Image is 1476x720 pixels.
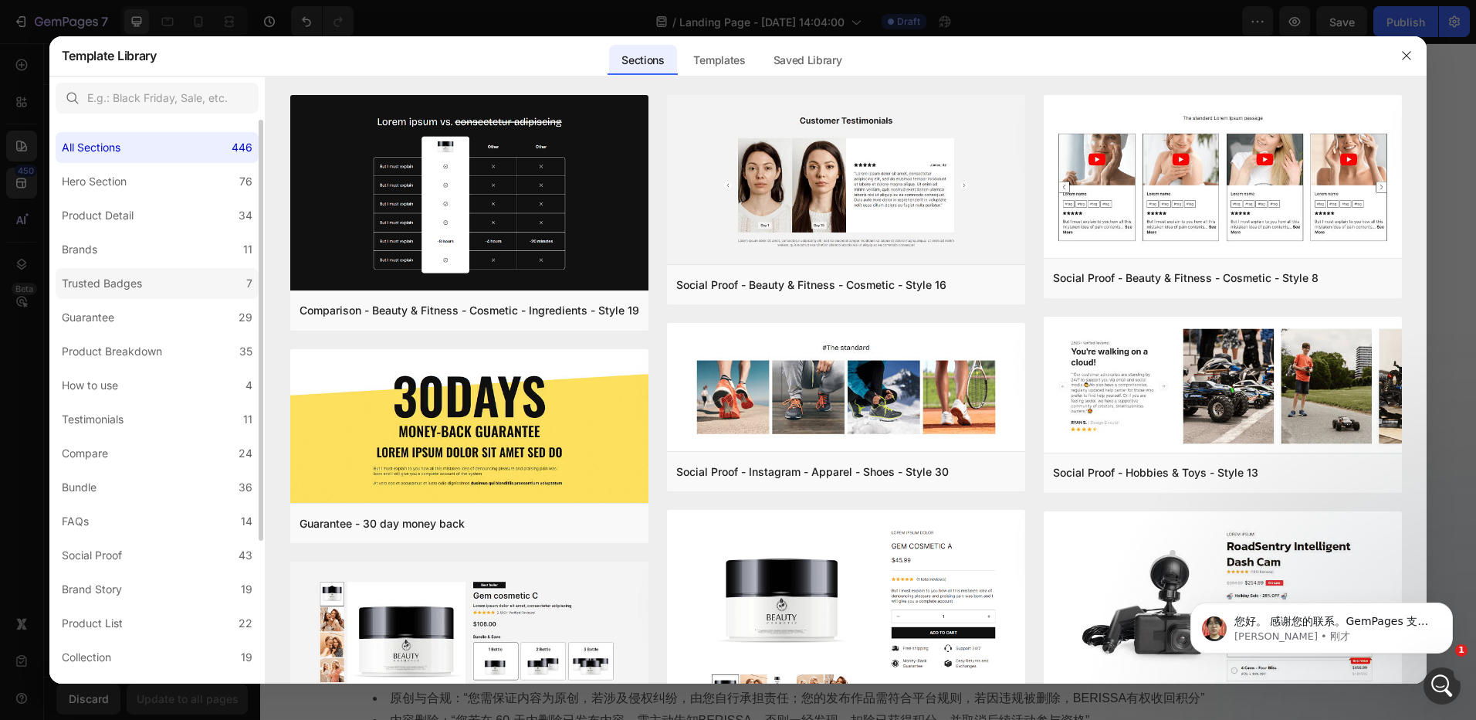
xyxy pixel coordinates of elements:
[676,276,946,294] div: Social Proof - Beauty & Fitness - Cosmetic - Style 16
[1455,644,1468,657] span: 1
[241,648,252,667] div: 19
[300,515,465,533] div: Guarantee - 30 day money back
[113,397,1135,419] li: 我们鼓励用户以短视频或者图文的形式分享，请根据自己擅长的形式分享您使用产品的真实感受。
[62,240,97,259] div: Brands
[1167,570,1476,678] iframe: Intercom notifications 消息
[245,682,252,701] div: 3
[80,289,1136,338] h2: 详细规则
[62,172,127,191] div: Hero Section
[239,444,252,463] div: 24
[1044,95,1402,261] img: sp8.png
[62,274,142,293] div: Trusted Badges
[113,352,1135,375] li: 创作者计划面向所有已经购买BERISSA的用户，本活动为长期计划，欢迎符合条件的用户参加。
[62,36,157,76] h2: Template Library
[667,323,1025,454] img: sp30.png
[239,172,252,191] div: 76
[62,308,114,327] div: Guarantee
[113,644,1135,667] li: 原创与合规：“您需保证内容为原创，若涉及侵权纠纷，由您自行承担责任；您的发布作品需符合平台规则，若因违规被删除，BERISSA有权收回积分”
[62,478,96,497] div: Bundle
[239,342,252,361] div: 35
[290,95,648,294] img: c19.png
[113,419,1135,441] li: 我们对播放或者浏览数据没有要求，只要按照创作要求发布作品后，在您提交作品分享链接后，您就可以获得3000积分。
[609,45,676,76] div: Sections
[62,342,162,361] div: Product Breakdown
[62,376,118,395] div: How to use
[62,410,124,429] div: Testimonials
[62,546,122,565] div: Social Proof
[676,463,949,481] div: Social Proof - Instagram - Apparel - Shoes - Style 30
[56,83,259,114] input: E.g.: Black Friday, Sale, etc.
[113,375,1135,397] li: 如果您对此活动感兴趣，请在收到商品后的一个月内参与，在社交平台如ins、facebook、tiktok、pin分享您使用产品的真实感受。
[62,648,111,667] div: Collection
[243,410,252,429] div: 11
[246,274,252,293] div: 7
[62,682,105,701] div: Blog List
[358,17,691,54] p: 您在挑选喜欢的窗帘的时候，使用积分兑换的折扣码，如果您的积分足够，相当于免费获得您喜欢的窗帘。
[80,581,1136,630] h2: 注意事项
[243,240,252,259] div: 11
[241,512,252,531] div: 14
[62,580,122,599] div: Brand Story
[62,444,108,463] div: Compare
[245,376,252,395] div: 4
[239,206,252,225] div: 34
[1424,667,1461,705] iframe: Intercom live chat
[239,614,252,633] div: 22
[761,45,855,76] div: Saved Library
[241,580,252,599] div: 19
[1053,464,1258,482] div: Social Proof - Hobbies & Toys - Style 13
[239,546,252,565] div: 43
[113,441,1135,464] li: 如果我们认为您的作品很有潜力，能够很好地给别的用户带来帮助，那么您的内容非常适合在BERISSA官网进行展示，在征得您同意后，您可以再次获得3000积分。
[62,614,123,633] div: Product List
[239,308,252,327] div: 29
[300,301,639,320] div: Comparison - Beauty & Fitness - Cosmetic - Ingredients - Style 19
[232,138,252,157] div: 446
[681,45,757,76] div: Templates
[290,349,648,507] img: g30.png
[1044,317,1402,456] img: sp13.png
[113,508,1135,531] li: 在一个自然月内，一个用户/订单号只能参与一次，30天内请勿重复参与。
[62,512,89,531] div: FAQs
[62,206,134,225] div: Product Detail
[1053,269,1319,287] div: Social Proof - Beauty & Fitness - Cosmetic - Style 8
[113,486,1135,508] li: 我们会对优秀作品提供一定的曝光资源，您也可以获得更多的关注，请放心，这个费用完全由BERISSA承担。
[667,95,1025,268] img: sp16.png
[239,478,252,497] div: 36
[113,667,1135,689] li: 内容删除：“您若在 60 天内删除已发布内容，需主动告知BERISSA，否则一经发现，扣除已获得积分，并取消后续活动参与资格”
[62,138,120,157] div: All Sections
[113,464,1135,486] li: 我们会在所有作品如果中挑选我们认为的优秀作品进行合作授权，作品使用范围包括但不限于网站宣传，广告推广等。在征得您同意后，您可以再次获得3000积分。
